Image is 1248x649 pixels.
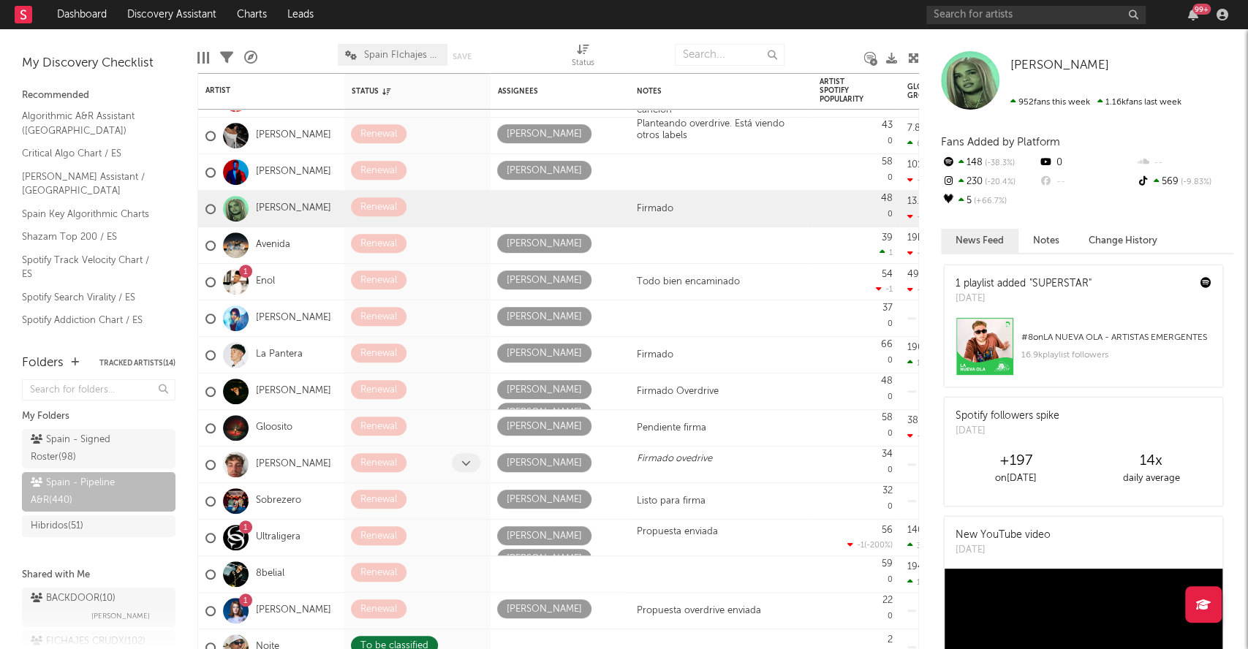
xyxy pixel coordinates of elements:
a: La Pantera [256,349,303,361]
div: Hibridos ( 51 ) [31,517,83,535]
div: Status [352,87,447,96]
span: [PERSON_NAME] [91,607,150,625]
div: [PERSON_NAME] [507,235,582,253]
span: -200 % [866,542,890,550]
div: [PERSON_NAME] [507,491,582,509]
div: Renewal [360,308,397,326]
div: 48 [881,194,893,203]
div: -- [1136,153,1233,172]
span: 1.16k fans last week [1010,98,1181,107]
a: Algorithmic A&R Assistant ([GEOGRAPHIC_DATA]) [22,108,161,138]
button: 99+ [1188,9,1198,20]
span: Spain FIchajes Ok [364,50,440,60]
div: Todo bien encaminado [629,276,747,288]
a: Ultraligera [256,531,300,544]
div: 1.04k [907,577,937,587]
a: [PERSON_NAME] Assistant / [GEOGRAPHIC_DATA] [22,169,161,199]
div: [PERSON_NAME] [507,126,582,143]
div: New YouTube video [956,528,1051,543]
div: 19k [907,233,923,243]
div: # 8 on LA NUEVA OLA - ARTISTAS EMERGENTES [1021,329,1211,346]
div: 1.89k [907,358,937,368]
div: BACKDOOR ( 10 ) [31,590,116,607]
div: 39 [882,233,893,243]
a: Spotify Track Velocity Chart / ES [22,252,161,282]
div: 3.89k [907,541,938,550]
div: My Discovery Checklist [22,55,175,72]
div: 0 [1038,153,1135,172]
div: [PERSON_NAME] [507,601,582,618]
div: Spotify followers spike [956,409,1059,424]
input: Search... [675,44,784,66]
div: Renewal [360,601,397,618]
div: Renewal [360,382,397,399]
div: Global Audio Streams Daily Growth [907,83,1017,100]
div: Renewal [360,418,397,436]
input: Search for artists [926,6,1146,24]
div: Planteando overdrive. Está viendo otros labels [629,118,812,153]
span: -1 [857,542,864,550]
div: Shared with Me [22,566,175,584]
div: 0 [820,373,893,409]
div: Artist Spotify Popularity [820,77,871,104]
div: 0 [820,556,893,592]
div: Renewal [360,126,397,143]
div: Recommended [22,87,175,105]
div: 32 [882,486,893,496]
div: 99 + [1192,4,1211,15]
div: 194k [907,562,929,572]
div: 54 [882,270,893,279]
div: [PERSON_NAME] [507,455,582,472]
div: 16.9k playlist followers [1021,346,1211,364]
div: [PERSON_NAME] [507,272,582,289]
span: 1 [889,249,893,257]
div: 670 [907,139,931,148]
div: 101k [907,160,927,170]
a: [PERSON_NAME] [256,202,331,215]
div: 0 [820,154,893,190]
div: +197 [948,452,1084,470]
a: #8onLA NUEVA OLA - ARTISTAS EMERGENTES16.9kplaylist followers [945,317,1222,387]
div: Firmado Overdrive [637,386,719,398]
div: 58 [882,157,893,167]
span: [PERSON_NAME] [1010,59,1109,72]
div: 0 [820,593,893,629]
div: Renewal [360,491,397,509]
button: Tracked Artists(14) [99,360,175,367]
div: 140k [907,525,929,535]
div: Artist [205,86,315,95]
div: 5 [941,191,1038,210]
a: Shazam Top 200 / ES [22,229,161,245]
div: 569 [1136,172,1233,191]
div: Renewal [360,199,397,216]
div: [PERSON_NAME] [507,550,582,568]
span: -9.83 % [1179,178,1211,186]
div: Renewal [360,528,397,545]
div: Renewal [360,162,397,180]
div: 0 [820,118,893,153]
div: 0 [820,191,893,227]
div: -156 [907,175,934,185]
div: 0 [820,337,893,373]
a: [PERSON_NAME] [256,312,331,324]
a: [PERSON_NAME] [256,385,331,398]
div: 0 [820,410,893,446]
i: Firmado ovedrive [637,454,712,463]
div: Spain - Signed Roster ( 98 ) [31,431,134,466]
button: Change History [1074,229,1172,253]
div: 59 [882,559,893,569]
div: Folders [22,354,64,372]
a: BACKDOOR(10)[PERSON_NAME] [22,588,175,627]
div: on [DATE] [948,470,1084,487]
div: Renewal [360,564,397,582]
div: Pendiente firma [629,422,714,434]
div: 0 [820,300,893,336]
div: 49.5k [907,270,931,279]
div: [PERSON_NAME] [507,308,582,326]
div: -674 [907,248,935,258]
div: Status [572,55,594,72]
div: 38.2k [907,416,931,425]
a: Sobrezero [256,495,301,507]
a: "SUPERSTAR" [1029,278,1092,289]
div: -1.96k [907,102,941,112]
